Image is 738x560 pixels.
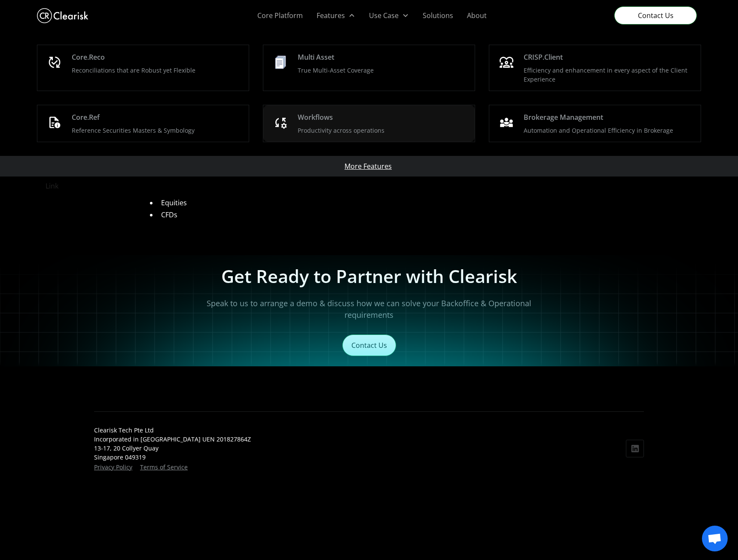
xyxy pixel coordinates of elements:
[614,6,697,24] a: Contact Us
[94,426,251,462] div: Clearisk Tech Pte Ltd Incorporated in [GEOGRAPHIC_DATA] UEN 201827864Z 13-17, 20 Collyer Quay Sin...
[72,126,195,135] p: Reference Securities Masters & Symbology
[158,198,589,208] li: Equities
[72,52,105,62] div: Core.Reco
[298,66,374,75] p: True Multi-Asset Coverage
[158,210,589,220] li: CFDs
[72,112,100,122] div: Core.Ref
[369,10,399,21] div: Use Case
[630,444,640,454] img: Icon
[263,45,475,82] a: Multi AssetTrue Multi-Asset Coverage
[72,66,195,75] p: Reconciliations that are Robust yet Flexible
[298,112,333,122] div: Workflows
[524,112,603,122] div: Brokerage Management
[140,463,188,471] a: Terms of Service
[37,6,88,25] a: home
[94,463,132,471] a: Privacy Policy
[263,105,475,142] a: WorkflowsProductivity across operations
[342,335,396,356] a: Contact Us
[298,126,384,135] p: Productivity across operations
[37,45,249,82] a: Core.RecoReconciliations that are Robust yet Flexible
[298,52,334,62] div: Multi Asset
[524,66,694,84] p: Efficiency and enhancement in every aspect of the Client Experience
[345,161,392,171] a: More Features
[221,266,517,287] h3: Get Ready to Partner with Clearisk
[489,45,701,91] a: CRISP.ClientEfficiency and enhancement in every aspect of the Client Experience
[37,177,701,195] a: Link
[524,52,563,62] div: CRISP.Client
[524,126,673,135] p: Automation and Operational Efficiency in Brokerage
[317,10,345,21] div: Features
[204,298,534,321] p: Speak to us to arrange a demo & discuss how we can solve your Backoffice & Operational requirements
[702,526,728,551] a: Open chat
[489,105,701,142] a: Brokerage ManagementAutomation and Operational Efficiency in Brokerage
[149,228,589,238] p: ‍
[37,105,249,142] a: Core.RefReference Securities Masters & Symbology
